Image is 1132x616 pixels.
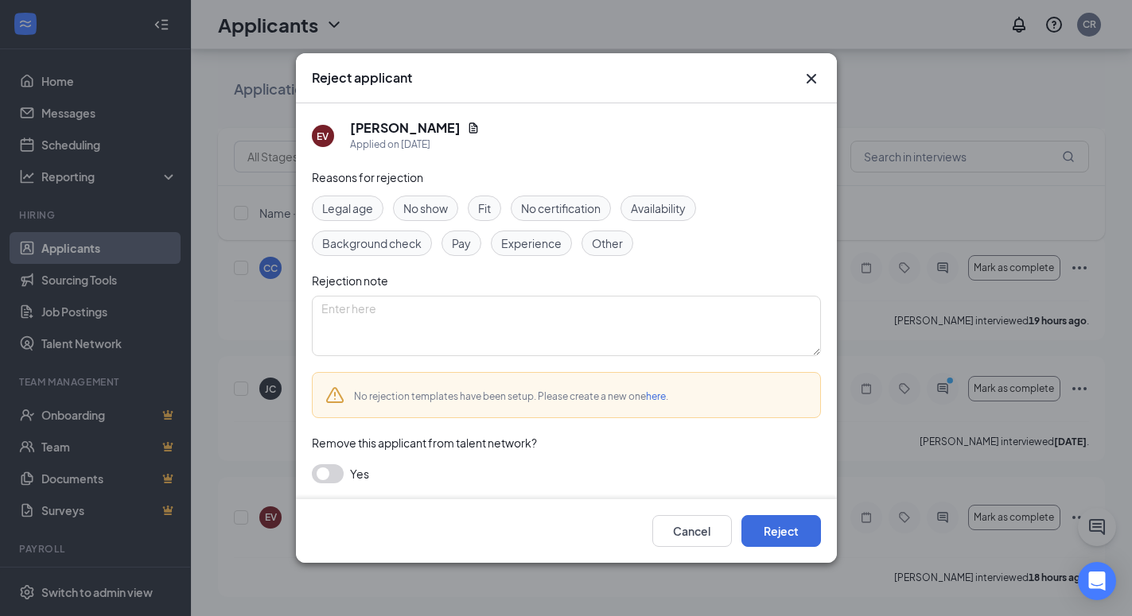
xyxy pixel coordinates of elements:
svg: Cross [802,69,821,88]
div: EV [317,130,329,143]
div: Open Intercom Messenger [1078,562,1116,600]
span: Pay [452,234,471,252]
span: No rejection templates have been setup. Please create a new one . [354,390,668,402]
svg: Warning [325,385,344,405]
a: here [646,390,666,402]
span: Reasons for rejection [312,170,423,184]
button: Cancel [652,515,732,547]
span: Availability [631,200,686,217]
h5: [PERSON_NAME] [350,119,461,137]
span: Experience [501,234,562,252]
span: Legal age [322,200,373,217]
div: Applied on [DATE] [350,137,480,153]
span: No certification [521,200,601,217]
span: Rejection note [312,273,388,288]
span: Other [592,234,623,252]
span: Fit [478,200,491,217]
span: No show [403,200,448,217]
button: Reject [741,515,821,547]
span: Background check [322,234,422,252]
span: Yes [350,464,369,483]
button: Close [802,69,821,88]
svg: Document [467,122,480,134]
h3: Reject applicant [312,69,412,87]
span: Remove this applicant from talent network? [312,436,537,450]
